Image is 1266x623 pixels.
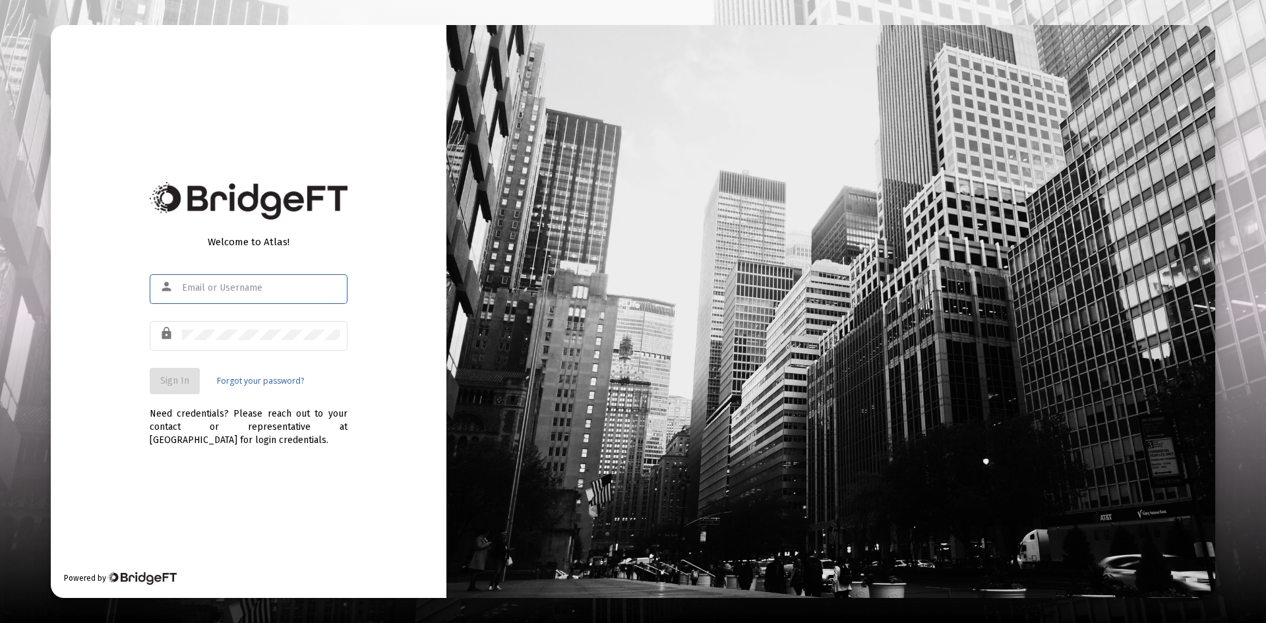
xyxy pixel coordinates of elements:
[107,572,177,585] img: Bridge Financial Technology Logo
[150,368,200,394] button: Sign In
[160,279,175,295] mat-icon: person
[64,572,177,585] div: Powered by
[150,235,347,249] div: Welcome to Atlas!
[150,394,347,447] div: Need credentials? Please reach out to your contact or representative at [GEOGRAPHIC_DATA] for log...
[217,374,304,388] a: Forgot your password?
[150,182,347,220] img: Bridge Financial Technology Logo
[160,326,175,341] mat-icon: lock
[182,283,340,293] input: Email or Username
[160,375,189,386] span: Sign In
